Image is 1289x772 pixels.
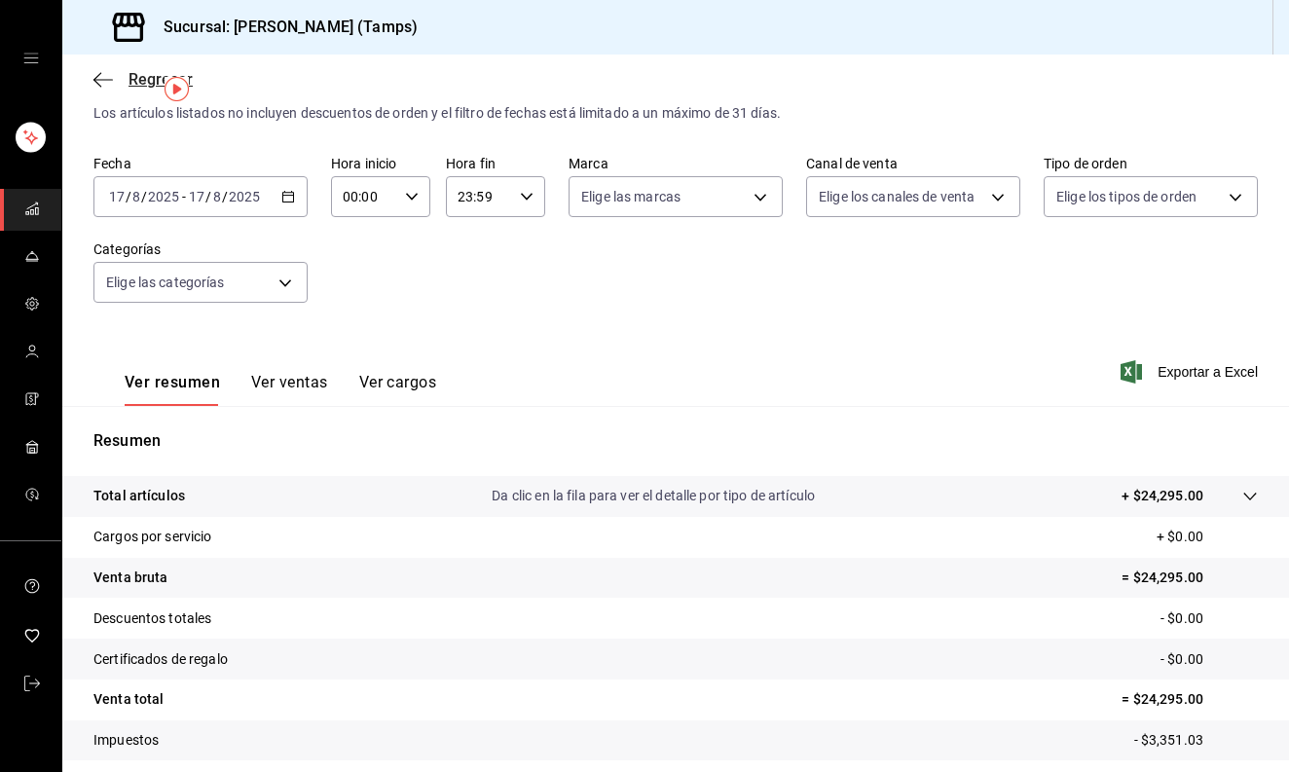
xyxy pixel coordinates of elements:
[1124,360,1258,384] button: Exportar a Excel
[93,730,159,751] p: Impuestos
[141,189,147,204] span: /
[1157,527,1258,547] p: + $0.00
[93,157,308,170] label: Fecha
[1122,568,1258,588] p: = $24,295.00
[125,373,220,406] button: Ver resumen
[205,189,211,204] span: /
[1056,187,1197,206] span: Elige los tipos de orden
[23,51,39,66] button: open drawer
[1122,689,1258,710] p: = $24,295.00
[125,373,436,406] div: navigation tabs
[108,189,126,204] input: --
[1160,608,1258,629] p: - $0.00
[806,157,1020,170] label: Canal de venta
[93,649,228,670] p: Certificados de regalo
[228,189,261,204] input: ----
[581,187,681,206] span: Elige las marcas
[1160,649,1258,670] p: - $0.00
[106,273,225,292] span: Elige las categorías
[165,77,189,101] img: Tooltip marker
[129,70,193,89] span: Regresar
[188,189,205,204] input: --
[331,157,430,170] label: Hora inicio
[222,189,228,204] span: /
[126,189,131,204] span: /
[251,373,328,406] button: Ver ventas
[446,157,545,170] label: Hora fin
[93,527,212,547] p: Cargos por servicio
[212,189,222,204] input: --
[492,486,815,506] p: Da clic en la fila para ver el detalle por tipo de artículo
[93,568,167,588] p: Venta bruta
[1122,486,1203,506] p: + $24,295.00
[569,157,783,170] label: Marca
[148,16,418,39] h3: Sucursal: [PERSON_NAME] (Tamps)
[131,189,141,204] input: --
[93,429,1258,453] p: Resumen
[1044,157,1258,170] label: Tipo de orden
[93,689,164,710] p: Venta total
[93,103,1258,124] div: Los artículos listados no incluyen descuentos de orden y el filtro de fechas está limitado a un m...
[93,242,308,256] label: Categorías
[359,373,437,406] button: Ver cargos
[147,189,180,204] input: ----
[93,608,211,629] p: Descuentos totales
[182,189,186,204] span: -
[819,187,975,206] span: Elige los canales de venta
[93,70,193,89] button: Regresar
[1134,730,1258,751] p: - $3,351.03
[93,486,185,506] p: Total artículos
